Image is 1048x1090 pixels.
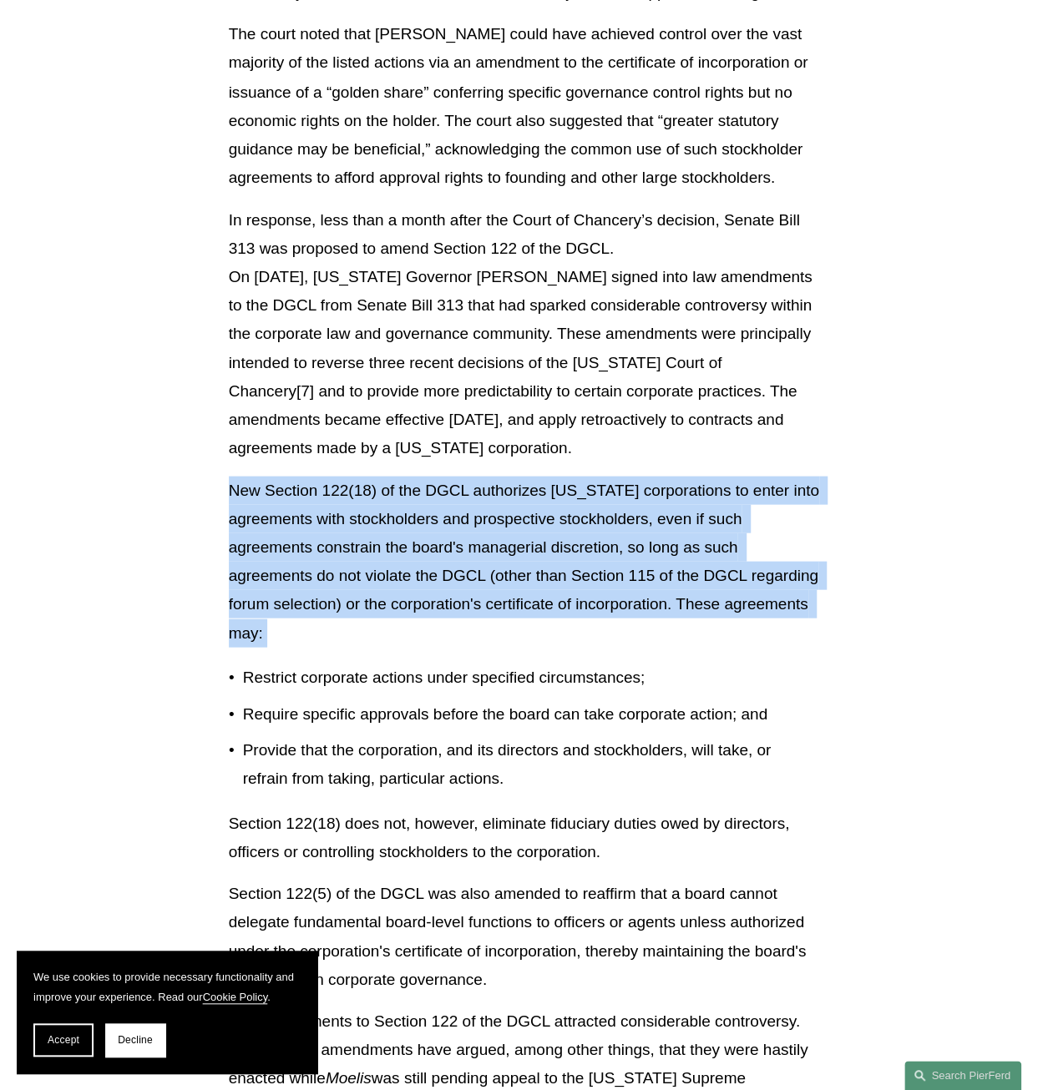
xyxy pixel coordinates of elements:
[229,476,820,647] p: New Section 122(18) of the DGCL authorizes [US_STATE] corporations to enter into agreements with ...
[229,205,820,462] p: In response, less than a month after the Court of Chancery’s decision, Senate Bill 313 was propos...
[33,967,301,1007] p: We use cookies to provide necessary functionality and improve your experience. Read our .
[243,663,820,691] p: Restrict corporate actions under specified circumstances;
[326,1068,372,1086] em: Moelis
[243,699,820,728] p: Require specific approvals before the board can take corporate action; and
[229,879,820,993] p: Section 122(5) of the DGCL was also amended to reaffirm that a board cannot delegate fundamental ...
[243,735,820,792] p: Provide that the corporation, and its directors and stockholders, will take, or refrain from taki...
[48,1034,79,1046] span: Accept
[33,1023,94,1057] button: Accept
[118,1034,153,1046] span: Decline
[904,1061,1021,1090] a: Search this site
[105,1023,165,1057] button: Decline
[229,809,820,865] p: Section 122(18) does not, however, eliminate fiduciary duties owed by directors, officers or cont...
[229,20,820,191] p: The court noted that [PERSON_NAME] could have achieved control over the vast majority of the list...
[17,951,317,1073] section: Cookie banner
[203,991,268,1003] a: Cookie Policy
